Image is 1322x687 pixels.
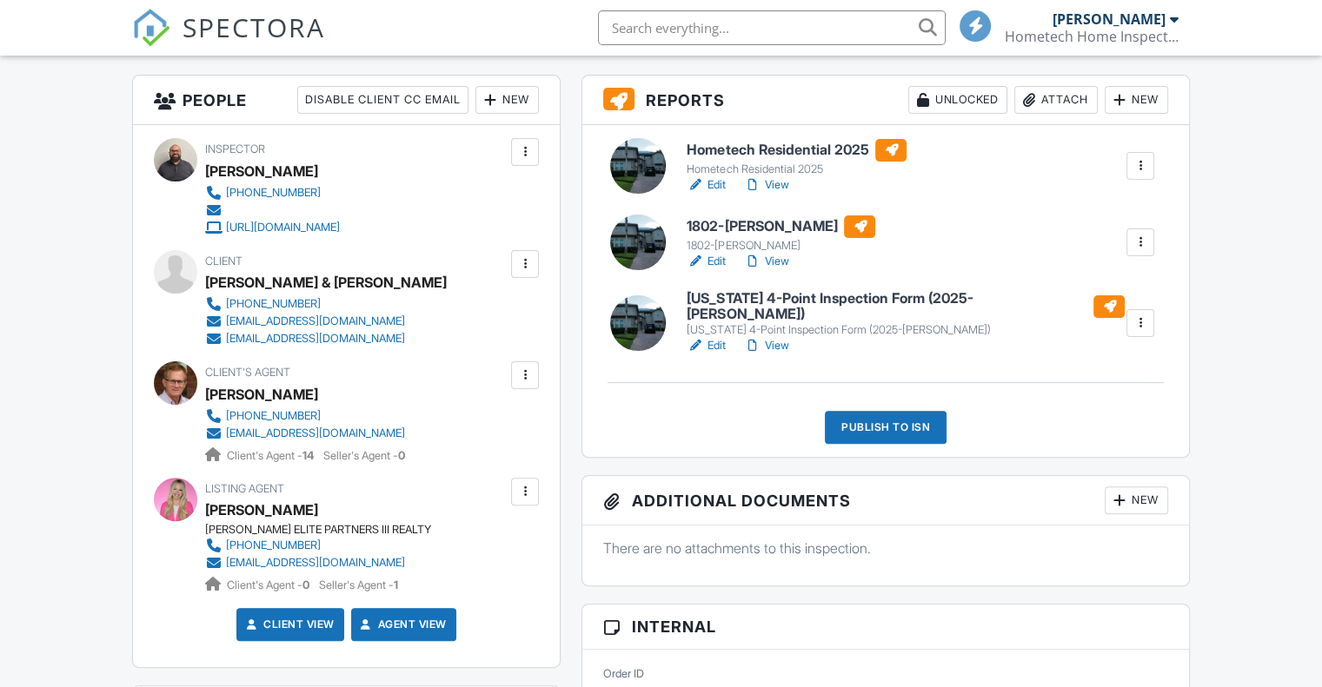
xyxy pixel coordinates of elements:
[319,578,398,591] span: Seller's Agent -
[205,269,447,295] div: [PERSON_NAME] & [PERSON_NAME]
[687,239,875,253] div: 1802-[PERSON_NAME]
[475,86,539,114] div: New
[1014,86,1098,114] div: Attach
[242,616,335,633] a: Client View
[687,139,907,162] h6: Hometech Residential 2025
[687,291,1125,337] a: [US_STATE] 4-Point Inspection Form (2025-[PERSON_NAME]) [US_STATE] 4-Point Inspection Form (2025-...
[687,215,875,254] a: 1802-[PERSON_NAME] 1802-[PERSON_NAME]
[205,184,340,201] a: [PHONE_NUMBER]
[743,253,788,270] a: View
[205,366,290,379] span: Client's Agent
[323,449,405,462] span: Seller's Agent -
[687,323,1125,337] div: [US_STATE] 4-Point Inspection Form (2025-[PERSON_NAME])
[743,176,788,194] a: View
[357,616,447,633] a: Agent View
[226,426,405,440] div: [EMAIL_ADDRESS][DOMAIN_NAME]
[302,449,314,462] strong: 14
[226,186,321,200] div: [PHONE_NUMBER]
[205,219,340,236] a: [URL][DOMAIN_NAME]
[226,297,321,311] div: [PHONE_NUMBER]
[394,578,398,591] strong: 1
[227,449,316,462] span: Client's Agent -
[1105,486,1168,514] div: New
[1105,86,1168,114] div: New
[302,578,309,591] strong: 0
[1005,28,1179,45] div: Hometech Home Inspections
[226,332,405,346] div: [EMAIL_ADDRESS][DOMAIN_NAME]
[598,10,946,45] input: Search everything...
[687,291,1125,321] h6: [US_STATE] 4-Point Inspection Form (2025-[PERSON_NAME])
[205,482,284,495] span: Listing Agent
[226,221,340,235] div: [URL][DOMAIN_NAME]
[183,9,325,45] span: SPECTORA
[582,476,1189,525] h3: Additional Documents
[398,449,405,462] strong: 0
[205,254,242,268] span: Client
[205,313,433,330] a: [EMAIL_ADDRESS][DOMAIN_NAME]
[687,337,726,354] a: Edit
[226,556,405,570] div: [EMAIL_ADDRESS][DOMAIN_NAME]
[687,176,726,194] a: Edit
[205,142,265,155] span: Inspector
[205,330,433,347] a: [EMAIL_ADDRESS][DOMAIN_NAME]
[205,295,433,313] a: [PHONE_NUMBER]
[132,23,325,60] a: SPECTORA
[133,76,560,125] h3: People
[226,409,321,423] div: [PHONE_NUMBER]
[825,411,947,444] div: Publish to ISN
[908,86,1007,114] div: Unlocked
[227,578,312,591] span: Client's Agent -
[687,253,726,270] a: Edit
[582,604,1189,650] h3: Internal
[603,665,644,681] label: Order ID
[205,554,417,571] a: [EMAIL_ADDRESS][DOMAIN_NAME]
[687,162,907,176] div: Hometech Residential 2025
[205,425,405,442] a: [EMAIL_ADDRESS][DOMAIN_NAME]
[687,139,907,177] a: Hometech Residential 2025 Hometech Residential 2025
[205,381,318,407] div: [PERSON_NAME]
[603,538,1168,558] p: There are no attachments to this inspection.
[205,158,318,184] div: [PERSON_NAME]
[297,86,468,114] div: Disable Client CC Email
[582,76,1189,125] h3: Reports
[205,537,417,554] a: [PHONE_NUMBER]
[1053,10,1166,28] div: [PERSON_NAME]
[226,314,405,328] div: [EMAIL_ADDRESS][DOMAIN_NAME]
[205,497,318,523] div: [PERSON_NAME]
[132,9,170,47] img: The Best Home Inspection Software - Spectora
[687,215,875,238] h6: 1802-[PERSON_NAME]
[205,407,405,425] a: [PHONE_NUMBER]
[226,538,321,552] div: [PHONE_NUMBER]
[205,523,431,537] div: [PERSON_NAME] ELITE PARTNERS III REALTY
[743,337,788,354] a: View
